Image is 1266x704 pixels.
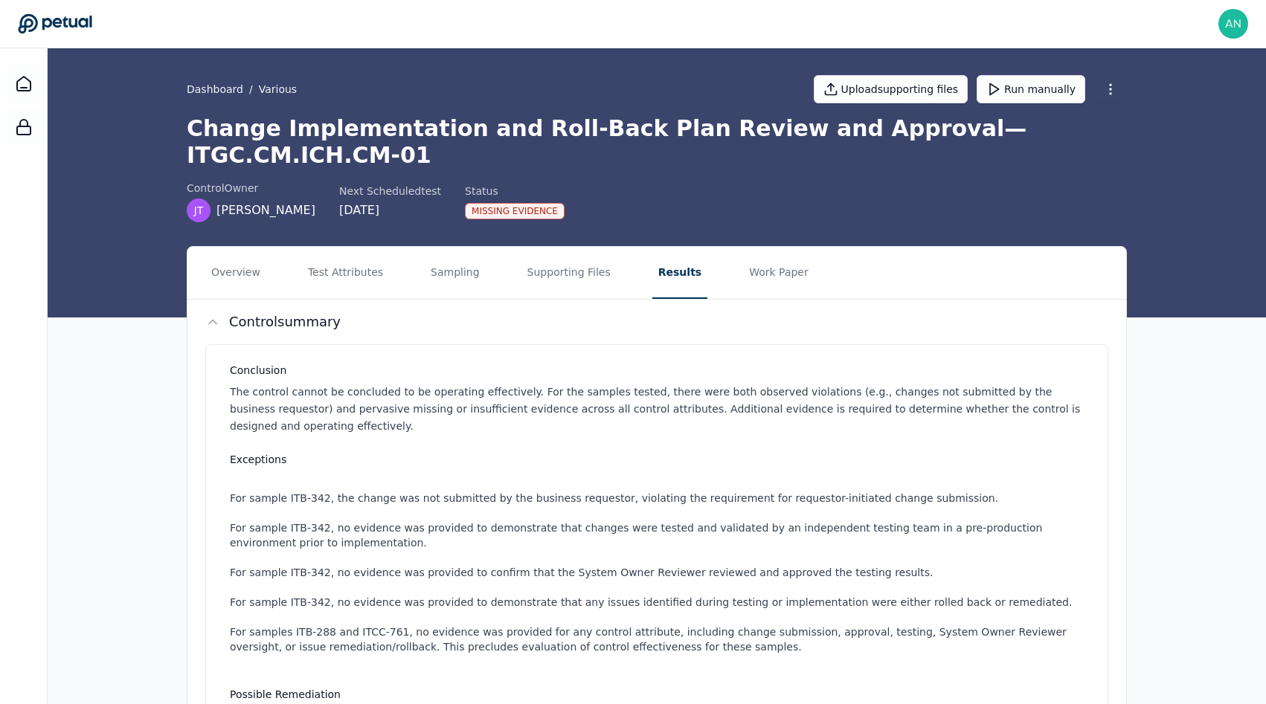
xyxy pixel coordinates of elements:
[230,595,1090,610] li: For sample ITB-342, no evidence was provided to demonstrate that any issues identified during tes...
[652,247,707,299] button: Results
[229,311,341,332] h2: Control summary
[187,181,315,196] div: control Owner
[194,203,204,218] span: JT
[230,565,1090,580] li: For sample ITB-342, no evidence was provided to confirm that the System Owner Reviewer reviewed a...
[205,247,266,299] button: Overview
[216,201,315,219] span: [PERSON_NAME]
[230,384,1090,434] p: The control cannot be concluded to be operating effectively. For the samples tested, there were b...
[187,82,297,97] div: /
[339,184,441,198] div: Next Scheduled test
[230,687,1090,702] h3: Possible Remediation
[187,82,243,97] a: Dashboard
[977,75,1085,103] button: Run manually
[6,66,42,102] a: Dashboard
[230,452,1090,467] h3: Exceptions
[259,82,297,97] button: Various
[521,247,617,299] button: Supporting Files
[743,247,814,299] button: Work Paper
[425,247,486,299] button: Sampling
[1218,9,1248,39] img: andrew+reddit@petual.ai
[465,184,565,198] div: Status
[187,115,1127,169] h1: Change Implementation and Roll-Back Plan Review and Approval — ITGC.CM.ICH.CM-01
[230,363,1090,378] h3: Conclusion
[230,491,1090,506] li: For sample ITB-342, the change was not submitted by the business requestor, violating the require...
[6,109,42,145] a: SOC
[302,247,389,299] button: Test Attributes
[465,203,565,219] div: Missing Evidence
[187,300,1126,344] button: Controlsummary
[339,201,441,219] div: [DATE]
[18,13,92,34] a: Go to Dashboard
[230,520,1090,550] li: For sample ITB-342, no evidence was provided to demonstrate that changes were tested and validate...
[230,624,1090,654] li: For samples ITB-288 and ITCC-761, no evidence was provided for any control attribute, including c...
[814,75,968,103] button: Uploadsupporting files
[187,247,1126,299] nav: Tabs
